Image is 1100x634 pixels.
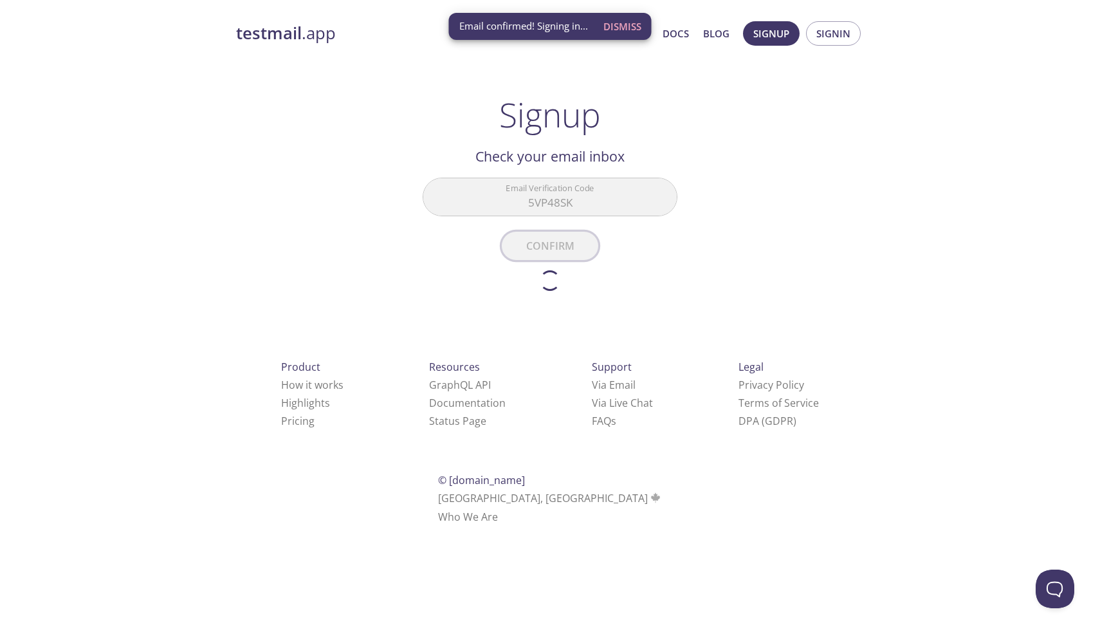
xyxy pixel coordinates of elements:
button: Dismiss [598,14,646,39]
h2: Check your email inbox [423,145,677,167]
iframe: Help Scout Beacon - Open [1036,570,1074,608]
a: Blog [703,25,729,42]
span: © [DOMAIN_NAME] [438,473,525,487]
span: Product [281,360,320,374]
span: Support [592,360,632,374]
span: Signin [816,25,850,42]
strong: testmail [236,22,302,44]
span: Email confirmed! Signing in... [459,19,588,33]
a: Documentation [429,396,506,410]
button: Signin [806,21,861,46]
span: Resources [429,360,480,374]
a: Who We Are [438,510,498,524]
span: Dismiss [603,18,641,35]
a: Highlights [281,396,330,410]
h1: Signup [499,95,601,134]
span: Signup [753,25,789,42]
a: How it works [281,378,344,392]
a: Via Live Chat [592,396,653,410]
span: s [611,414,616,428]
a: FAQ [592,414,616,428]
a: GraphQL API [429,378,491,392]
span: [GEOGRAPHIC_DATA], [GEOGRAPHIC_DATA] [438,491,663,505]
button: Signup [743,21,800,46]
a: Privacy Policy [738,378,804,392]
a: Via Email [592,378,636,392]
a: testmail.app [236,23,538,44]
a: Pricing [281,414,315,428]
a: Docs [663,25,689,42]
span: Legal [738,360,764,374]
a: DPA (GDPR) [738,414,796,428]
a: Status Page [429,414,486,428]
a: Terms of Service [738,396,819,410]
